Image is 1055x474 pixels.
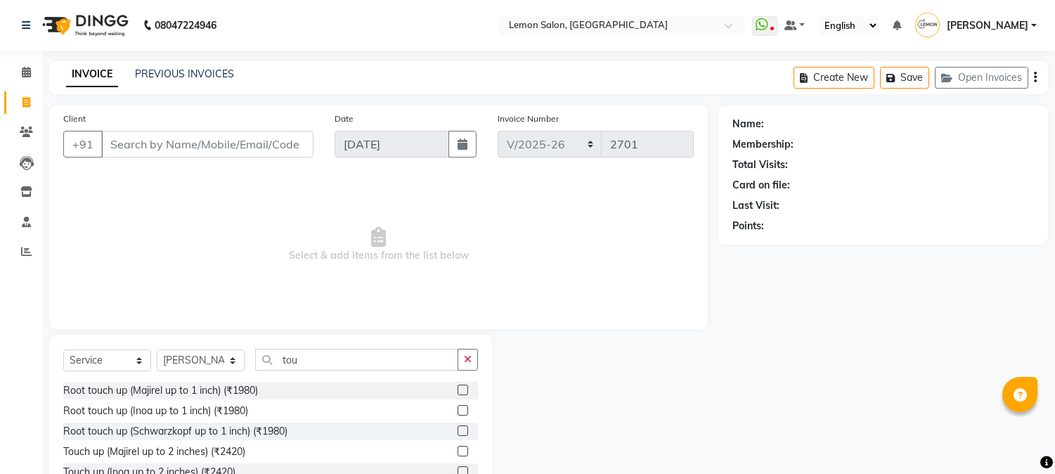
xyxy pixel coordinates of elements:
[732,178,790,193] div: Card on file:
[498,113,559,125] label: Invoice Number
[63,404,248,418] div: Root touch up (Inoa up to 1 inch) (₹1980)
[255,349,458,371] input: Search or Scan
[63,383,258,398] div: Root touch up (Majirel up to 1 inch) (₹1980)
[732,158,788,172] div: Total Visits:
[63,174,694,315] span: Select & add items from the list below
[66,62,118,87] a: INVOICE
[335,113,354,125] label: Date
[880,67,929,89] button: Save
[63,131,103,158] button: +91
[794,67,874,89] button: Create New
[732,198,779,213] div: Last Visit:
[732,137,794,152] div: Membership:
[947,18,1028,33] span: [PERSON_NAME]
[63,424,287,439] div: Root touch up (Schwarzkopf up to 1 inch) (₹1980)
[36,6,132,45] img: logo
[63,113,86,125] label: Client
[915,13,940,37] img: Sana Mansoori
[101,131,313,158] input: Search by Name/Mobile/Email/Code
[935,67,1028,89] button: Open Invoices
[996,418,1041,460] iframe: chat widget
[135,68,234,80] a: PREVIOUS INVOICES
[155,6,216,45] b: 08047224946
[732,219,764,233] div: Points:
[732,117,764,132] div: Name:
[63,444,245,459] div: Touch up (Majirel up to 2 inches) (₹2420)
